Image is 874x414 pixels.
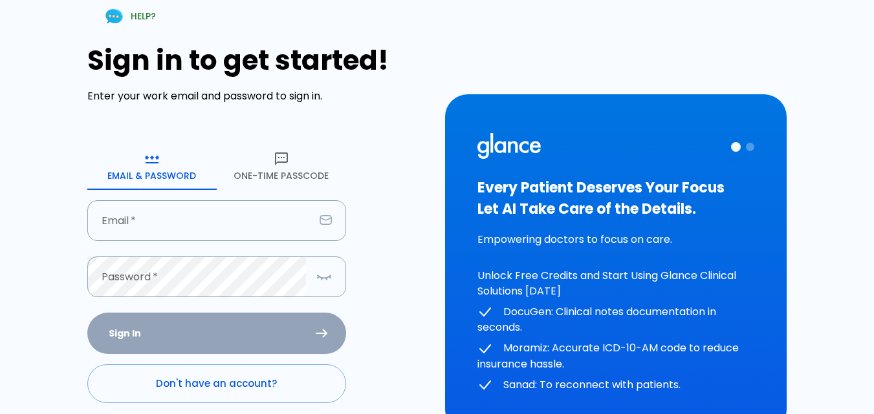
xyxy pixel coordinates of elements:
img: Chat Support [103,5,126,28]
button: Email & Password [87,143,217,190]
p: Unlock Free Credits and Start Using Glance Clinical Solutions [DATE] [477,268,755,299]
p: Moramiz: Accurate ICD-10-AM code to reduce insurance hassle. [477,340,755,372]
p: DocuGen: Clinical notes documentation in seconds. [477,304,755,336]
p: Sanad: To reconnect with patients. [477,377,755,393]
p: Empowering doctors to focus on care. [477,232,755,247]
p: Enter your work email and password to sign in. [87,88,430,104]
h1: Sign in to get started! [87,45,430,76]
button: One-Time Passcode [217,143,346,190]
h3: Every Patient Deserves Your Focus Let AI Take Care of the Details. [477,177,755,220]
a: Don't have an account? [87,364,346,403]
input: dr.ahmed@clinic.com [87,200,314,241]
